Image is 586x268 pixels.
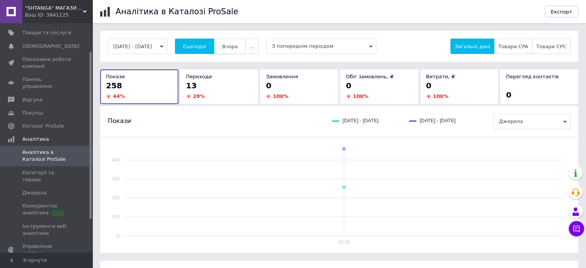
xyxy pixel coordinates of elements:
[22,243,71,257] span: Управління сайтом
[22,189,46,196] span: Джерела
[112,214,119,219] text: 100
[569,221,584,236] button: Чат з покупцем
[112,195,119,201] text: 200
[108,39,167,54] button: [DATE] - [DATE]
[22,43,79,50] span: [DEMOGRAPHIC_DATA]
[112,176,119,182] text: 300
[455,44,490,49] span: Загальні дані
[222,44,238,49] span: Вчора
[22,29,71,36] span: Товари та послуги
[186,81,197,90] span: 13
[214,39,246,54] button: Вчора
[346,74,394,79] span: Обіг замовлень, ₴
[426,81,432,90] span: 0
[346,81,351,90] span: 0
[22,169,71,183] span: Категорії та товари
[22,136,49,143] span: Аналітика
[433,93,448,99] span: 100 %
[25,12,92,19] div: Ваш ID: 3841125
[506,90,511,99] span: 0
[494,114,571,129] span: Джерела
[426,74,455,79] span: Витрати, ₴
[22,123,64,130] span: Каталог ProSale
[112,157,119,163] text: 400
[450,39,494,54] button: Загальні дані
[117,233,119,238] text: 0
[338,239,350,245] text: 12.09
[22,76,71,90] span: Панель управління
[22,202,71,216] span: Конкурентна аналітика
[273,93,288,99] span: 100 %
[266,74,298,79] span: Замовлення
[113,93,125,99] span: 44 %
[25,5,83,12] span: "SHTANGA" МАГАЗИН СПОРТИВНИХ ТОВАРІВ
[353,93,368,99] span: 100 %
[186,74,212,79] span: Переходи
[245,39,259,54] button: ...
[494,39,532,54] button: Товари CPA
[532,39,571,54] button: Товари CPC
[250,44,254,49] span: ...
[116,7,238,16] h1: Аналітика в Каталозі ProSale
[536,44,566,49] span: Товари CPC
[266,81,271,90] span: 0
[545,6,579,17] button: Експорт
[22,149,71,163] span: Аналітика в Каталозі ProSale
[551,9,573,15] span: Експорт
[22,56,71,70] span: Показники роботи компанії
[22,223,71,237] span: Інструменти веб-аналітики
[267,39,376,54] span: З попереднім періодом
[22,96,42,103] span: Відгуки
[506,74,559,79] span: Перегляд контактів
[22,110,43,116] span: Покупці
[106,74,125,79] span: Покази
[108,117,131,125] span: Покази
[106,81,122,90] span: 258
[183,44,207,49] span: Сьогодні
[193,93,205,99] span: 28 %
[498,44,528,49] span: Товари CPA
[175,39,215,54] button: Сьогодні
